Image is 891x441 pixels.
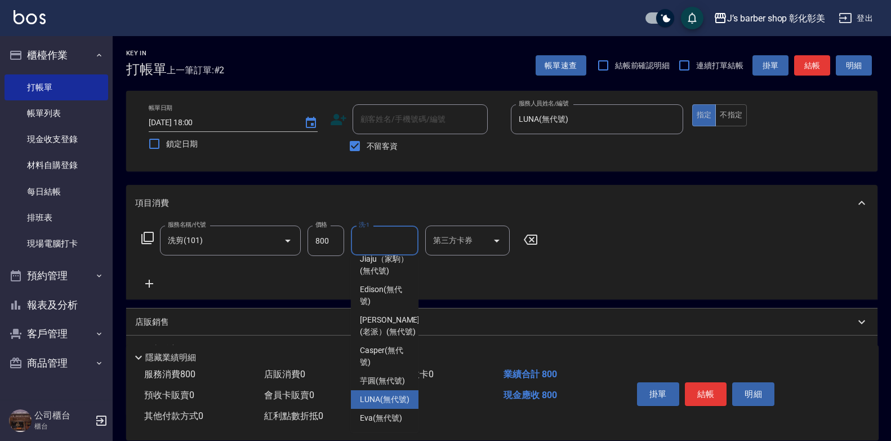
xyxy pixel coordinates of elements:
p: 櫃台 [34,421,92,431]
button: Open [488,232,506,250]
button: save [681,7,703,29]
a: 帳單列表 [5,100,108,126]
button: 掛單 [752,55,788,76]
span: 上一筆訂單:#2 [167,63,225,77]
p: 預收卡販賣 [135,343,177,355]
button: 掛單 [637,382,679,406]
p: 隱藏業績明細 [145,352,196,364]
span: 店販消費 0 [264,369,305,380]
button: Open [279,232,297,250]
button: 預約管理 [5,261,108,290]
span: Edison (無代號) [360,284,409,307]
a: 材料自購登錄 [5,152,108,178]
input: YYYY/MM/DD hh:mm [149,113,293,132]
button: 客戶管理 [5,319,108,349]
p: 店販銷售 [135,316,169,328]
label: 服務人員姓名/編號 [519,99,568,108]
button: 櫃檯作業 [5,41,108,70]
a: 打帳單 [5,74,108,100]
img: Person [9,409,32,432]
span: 服務消費 800 [144,369,195,380]
div: 店販銷售 [126,308,877,336]
h5: 公司櫃台 [34,410,92,421]
span: 業績合計 800 [504,369,557,380]
span: 預收卡販賣 0 [144,390,194,400]
button: 商品管理 [5,349,108,378]
div: 預收卡販賣 [126,336,877,363]
span: 芋圓 (無代號) [360,375,405,387]
span: 現金應收 800 [504,390,557,400]
button: 明細 [836,55,872,76]
span: Jiaju（家駒） (無代號) [360,253,409,277]
a: 現金收支登錄 [5,126,108,152]
span: 連續打單結帳 [696,60,743,72]
a: 排班表 [5,205,108,231]
button: Choose date, selected date is 2025-09-23 [297,109,324,136]
label: 價格 [315,220,327,229]
button: 帳單速查 [536,55,586,76]
button: 報表及分析 [5,290,108,320]
span: 不留客資 [367,140,398,152]
span: LUNA (無代號) [360,394,409,405]
button: 指定 [692,104,716,126]
span: 會員卡販賣 0 [264,390,314,400]
div: 項目消費 [126,185,877,221]
button: 登出 [834,8,877,29]
button: 結帳 [685,382,727,406]
img: Logo [14,10,46,24]
a: 現場電腦打卡 [5,231,108,257]
span: 紅利點數折抵 0 [264,411,323,421]
h3: 打帳單 [126,61,167,77]
label: 帳單日期 [149,104,172,112]
p: 項目消費 [135,197,169,209]
label: 服務名稱/代號 [168,220,206,229]
span: 鎖定日期 [166,138,198,150]
a: 每日結帳 [5,179,108,205]
div: J’s barber shop 彰化彰美 [727,11,825,25]
button: 結帳 [794,55,830,76]
button: J’s barber shop 彰化彰美 [709,7,830,30]
h2: Key In [126,50,167,57]
button: 明細 [732,382,774,406]
span: [PERSON_NAME](老派） (無代號) [360,314,420,338]
label: 洗-1 [359,220,369,229]
span: Casper (無代號) [360,345,409,368]
button: 不指定 [715,104,747,126]
span: Eva (無代號) [360,412,402,424]
span: 其他付款方式 0 [144,411,203,421]
span: 結帳前確認明細 [615,60,670,72]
